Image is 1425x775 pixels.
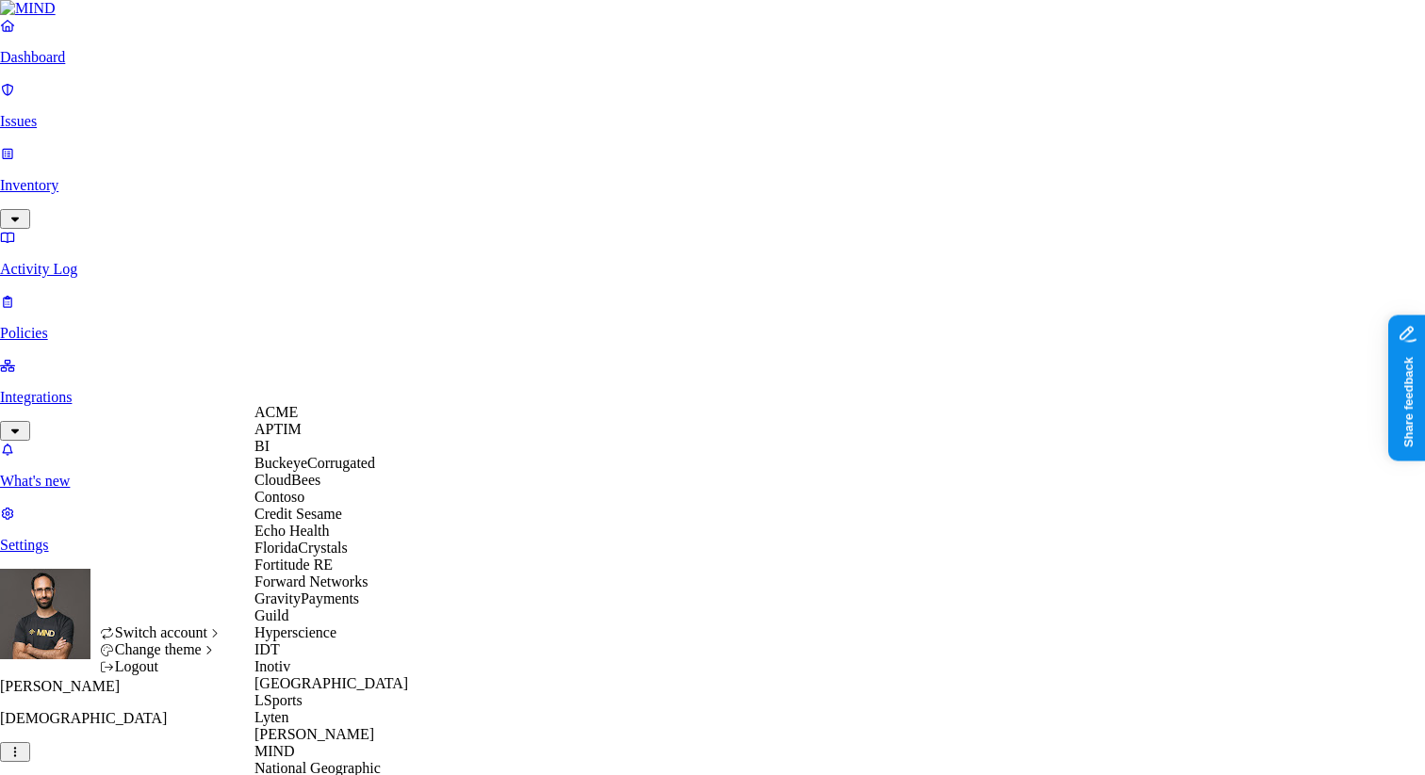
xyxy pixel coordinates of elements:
span: MIND [254,743,295,759]
span: Change theme [115,641,202,657]
span: APTIM [254,421,302,437]
span: BuckeyeCorrugated [254,455,375,471]
span: [GEOGRAPHIC_DATA] [254,675,408,691]
span: IDT [254,641,280,657]
span: [PERSON_NAME] [254,726,374,742]
span: Switch account [115,624,207,640]
span: Inotiv [254,658,290,674]
span: ACME [254,404,298,420]
span: Forward Networks [254,573,368,589]
span: Hyperscience [254,624,336,640]
div: Logout [100,658,223,675]
span: Credit Sesame [254,506,342,522]
span: Echo Health [254,523,330,539]
span: GravityPayments [254,590,359,606]
span: BI [254,438,270,454]
span: FloridaCrystals [254,540,348,556]
span: Contoso [254,489,304,505]
span: Lyten [254,709,288,725]
span: CloudBees [254,472,320,488]
span: LSports [254,692,303,708]
span: Fortitude RE [254,557,333,573]
span: Guild [254,607,288,623]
